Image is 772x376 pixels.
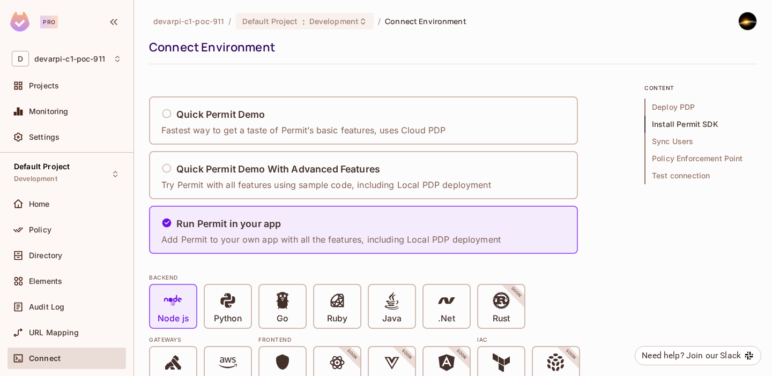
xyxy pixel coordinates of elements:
li: / [228,16,231,26]
span: Settings [29,133,60,141]
span: SOON [441,334,482,375]
span: Policy [29,225,51,234]
span: SOON [386,334,428,375]
span: Default Project [242,16,298,26]
span: the active workspace [153,16,224,26]
p: Python [214,313,242,324]
p: Add Permit to your own app with all the features, including Local PDP deployment [161,234,501,245]
span: Projects [29,81,59,90]
p: Ruby [327,313,347,324]
p: .Net [438,313,455,324]
span: URL Mapping [29,328,79,337]
div: IAC [477,335,580,344]
div: Gateways [149,335,252,344]
span: Directory [29,251,62,260]
span: Elements [29,277,62,285]
span: : [302,17,306,26]
span: Audit Log [29,303,64,311]
span: SOON [550,334,592,375]
p: content [644,84,757,92]
div: Connect Environment [149,39,752,55]
div: Frontend [258,335,471,344]
span: Connect [29,354,61,363]
img: SReyMgAAAABJRU5ErkJggg== [10,12,29,32]
h5: Quick Permit Demo With Advanced Features [176,164,380,175]
span: Monitoring [29,107,69,116]
span: SOON [495,272,537,313]
span: Connect Environment [385,16,466,26]
li: / [378,16,381,26]
p: Fastest way to get a taste of Permit’s basic features, uses Cloud PDP [161,124,446,136]
div: Pro [40,16,58,28]
span: Home [29,200,50,208]
p: Try Permit with all features using sample code, including Local PDP deployment [161,179,491,191]
h5: Run Permit in your app [176,219,281,229]
div: BACKEND [149,273,632,282]
h5: Quick Permit Demo [176,109,265,120]
span: SOON [331,334,373,375]
p: Node js [158,313,189,324]
p: Java [382,313,402,324]
div: Need help? Join our Slack [642,349,741,362]
span: Default Project [14,162,70,171]
img: Devarpi Sheth [739,12,756,30]
span: D [12,51,29,66]
p: Go [277,313,288,324]
span: Development [309,16,359,26]
span: Development [14,175,57,183]
p: Rust [493,313,510,324]
span: Workspace: devarpi-c1-poc-911 [34,55,105,63]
